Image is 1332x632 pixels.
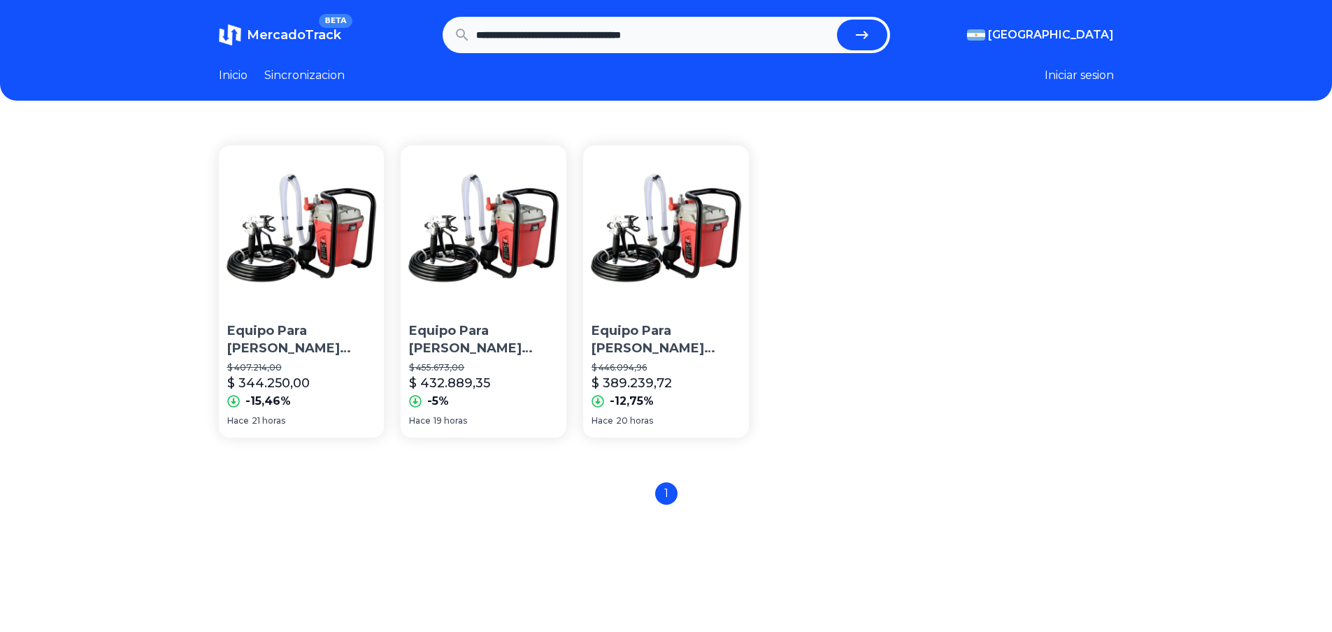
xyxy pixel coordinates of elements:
p: $ 389.239,72 [592,373,672,393]
img: Equipo Para Pintar Airless Rp8626 Aeropro - 650 W/3000 Psi [583,145,749,311]
span: 19 horas [434,415,467,426]
img: MercadoTrack [219,24,241,46]
span: 21 horas [252,415,285,426]
p: -12,75% [610,393,654,410]
p: $ 344.250,00 [227,373,310,393]
a: Sincronizacion [264,67,345,84]
p: $ 407.214,00 [227,362,376,373]
p: Equipo Para [PERSON_NAME] Airless Rp8626 Aeropro - 650 W/3000 Psi [227,322,376,357]
p: Equipo Para [PERSON_NAME] Airless Rp8626 Aeropro - 650 W/3000 Psi [592,322,740,357]
p: Equipo Para [PERSON_NAME] Airless Rp8626 Aeropro - 650 W/3000 Psi [409,322,558,357]
p: -15,46% [245,393,291,410]
span: Hace [227,415,249,426]
a: MercadoTrackBETA [219,24,341,46]
a: Equipo Para Pintar Airless Rp8626 Aeropro - 650 W/3000 PsiEquipo Para [PERSON_NAME] Airless Rp862... [219,145,385,438]
p: -5% [427,393,449,410]
span: Hace [409,415,431,426]
span: 20 horas [616,415,653,426]
button: Iniciar sesion [1045,67,1114,84]
p: $ 446.094,96 [592,362,740,373]
span: BETA [319,14,352,28]
img: Equipo Para Pintar Airless Rp8626 Aeropro - 650 W/3000 Psi [401,145,566,311]
span: MercadoTrack [247,27,341,43]
span: [GEOGRAPHIC_DATA] [988,27,1114,43]
a: Inicio [219,67,248,84]
img: Equipo Para Pintar Airless Rp8626 Aeropro - 650 W/3000 Psi [219,145,385,311]
p: $ 455.673,00 [409,362,558,373]
a: Equipo Para Pintar Airless Rp8626 Aeropro - 650 W/3000 PsiEquipo Para [PERSON_NAME] Airless Rp862... [583,145,749,438]
img: Argentina [967,29,985,41]
a: Equipo Para Pintar Airless Rp8626 Aeropro - 650 W/3000 PsiEquipo Para [PERSON_NAME] Airless Rp862... [401,145,566,438]
span: Hace [592,415,613,426]
p: $ 432.889,35 [409,373,490,393]
button: [GEOGRAPHIC_DATA] [967,27,1114,43]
